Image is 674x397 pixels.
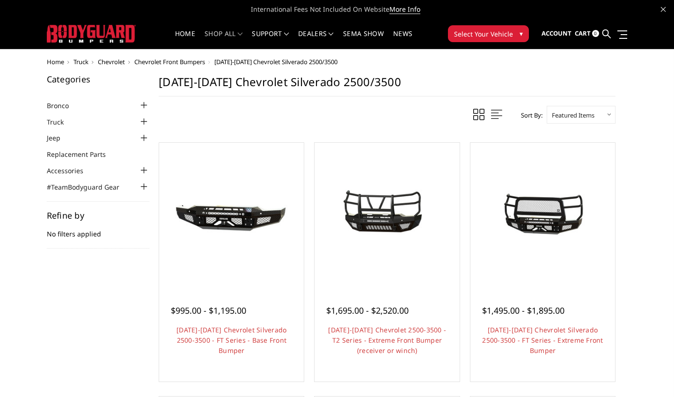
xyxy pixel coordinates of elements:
[47,166,95,176] a: Accessories
[47,211,150,249] div: No filters applied
[161,145,301,285] a: 2020-2023 Chevrolet Silverado 2500-3500 - FT Series - Base Front Bumper 2020-2023 Chevrolet Silve...
[454,29,513,39] span: Select Your Vehicle
[47,58,64,66] a: Home
[73,58,88,66] a: Truck
[205,30,242,49] a: shop all
[298,30,334,49] a: Dealers
[47,211,150,220] h5: Refine by
[328,325,446,355] a: [DATE]-[DATE] Chevrolet 2500-3500 - T2 Series - Extreme Front Bumper (receiver or winch)
[47,75,150,83] h5: Categories
[542,29,571,37] span: Account
[47,149,117,159] a: Replacement Parts
[592,30,599,37] span: 0
[326,305,409,316] span: $1,695.00 - $2,520.00
[47,101,81,110] a: Bronco
[575,21,599,46] a: Cart 0
[343,30,384,49] a: SEMA Show
[134,58,205,66] a: Chevrolet Front Bumpers
[482,305,564,316] span: $1,495.00 - $1,895.00
[516,108,542,122] label: Sort By:
[448,25,529,42] button: Select Your Vehicle
[473,145,613,285] a: 2020-2023 Chevrolet Silverado 2500-3500 - FT Series - Extreme Front Bumper 2020-2023 Chevrolet Si...
[214,58,337,66] span: [DATE]-[DATE] Chevrolet Silverado 2500/3500
[159,75,615,96] h1: [DATE]-[DATE] Chevrolet Silverado 2500/3500
[317,145,457,285] a: 2020-2023 Chevrolet 2500-3500 - T2 Series - Extreme Front Bumper (receiver or winch) 2020-2023 Ch...
[389,5,420,14] a: More Info
[171,305,246,316] span: $995.00 - $1,195.00
[520,29,523,38] span: ▾
[175,30,195,49] a: Home
[542,21,571,46] a: Account
[393,30,412,49] a: News
[98,58,125,66] a: Chevrolet
[176,325,286,355] a: [DATE]-[DATE] Chevrolet Silverado 2500-3500 - FT Series - Base Front Bumper
[47,25,136,42] img: BODYGUARD BUMPERS
[482,325,603,355] a: [DATE]-[DATE] Chevrolet Silverado 2500-3500 - FT Series - Extreme Front Bumper
[575,29,591,37] span: Cart
[47,133,72,143] a: Jeep
[252,30,289,49] a: Support
[47,117,75,127] a: Truck
[47,182,131,192] a: #TeamBodyguard Gear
